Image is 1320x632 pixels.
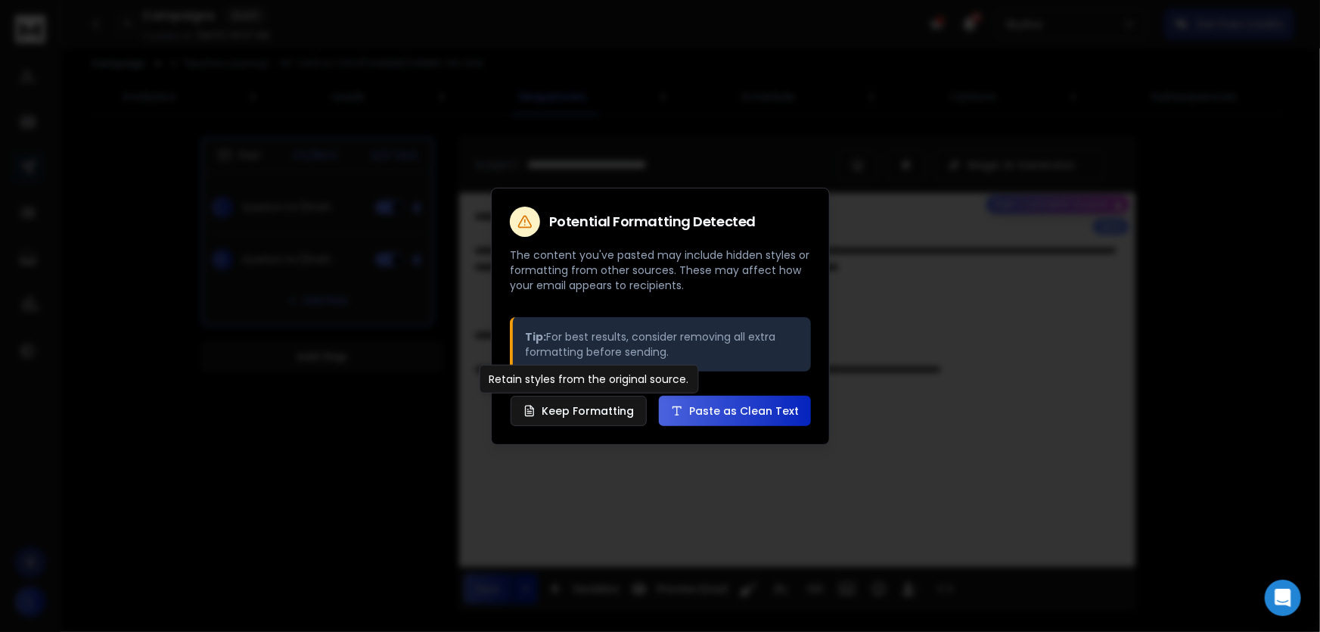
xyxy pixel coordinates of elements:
div: Retain styles from the original source. [480,365,699,394]
button: Keep Formatting [511,396,647,426]
p: The content you've pasted may include hidden styles or formatting from other sources. These may a... [510,248,811,293]
h2: Potential Formatting Detected [549,215,756,229]
div: Open Intercom Messenger [1265,580,1301,616]
p: For best results, consider removing all extra formatting before sending. [525,329,799,360]
button: Paste as Clean Text [659,396,811,426]
strong: Tip: [525,329,546,344]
